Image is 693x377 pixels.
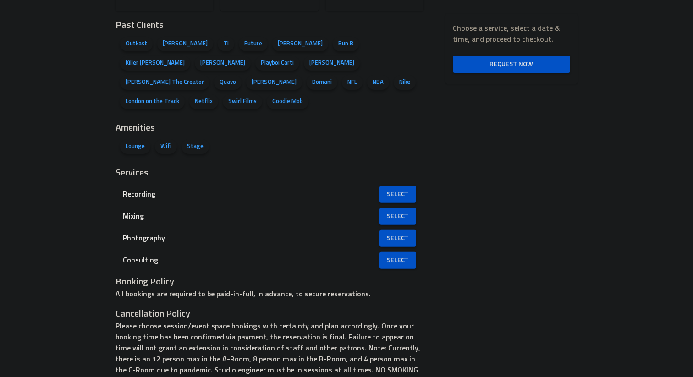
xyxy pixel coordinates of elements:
[239,39,268,49] span: Future
[304,59,360,68] span: [PERSON_NAME]
[272,39,328,49] span: [PERSON_NAME]
[115,307,423,321] h3: Cancellation Policy
[157,39,213,49] span: [PERSON_NAME]
[460,59,563,70] span: Request Now
[123,189,401,200] span: Recording
[115,183,423,205] div: Recording
[379,252,416,269] a: Select
[123,233,401,244] span: Photography
[123,211,401,222] span: Mixing
[387,255,409,266] span: Select
[387,211,409,222] span: Select
[223,97,262,106] span: Swirl Films
[394,78,416,87] span: Nike
[120,78,209,87] span: [PERSON_NAME] The Creator
[120,39,153,49] span: Outkast
[342,78,363,87] span: NFL
[115,166,423,180] h3: Services
[379,186,416,203] a: Select
[189,97,218,106] span: Netflix
[379,230,416,247] a: Select
[387,233,409,244] span: Select
[115,289,423,300] p: All bookings are required to be paid-in-full, in advance, to secure reservations.
[120,142,150,151] span: Lounge
[367,78,389,87] span: NBA
[120,59,190,68] span: Killer [PERSON_NAME]
[453,56,570,73] a: Request Now
[115,227,423,249] div: Photography
[115,121,423,135] h3: Amenities
[453,23,570,45] label: Choose a service, select a date & time, and proceed to checkout.
[115,249,423,271] div: Consulting
[181,142,209,151] span: Stage
[115,205,423,227] div: Mixing
[387,189,409,200] span: Select
[379,208,416,225] a: Select
[333,39,359,49] span: Bun B
[218,39,234,49] span: TI
[115,275,423,289] h3: Booking Policy
[155,142,177,151] span: Wifi
[120,97,185,106] span: London on the Track
[214,78,242,87] span: Quavo
[307,78,337,87] span: Domani
[115,18,423,32] h3: Past Clients
[195,59,251,68] span: [PERSON_NAME]
[255,59,299,68] span: Playboi Carti
[246,78,302,87] span: [PERSON_NAME]
[267,97,308,106] span: Goodie Mob
[123,255,401,266] span: Consulting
